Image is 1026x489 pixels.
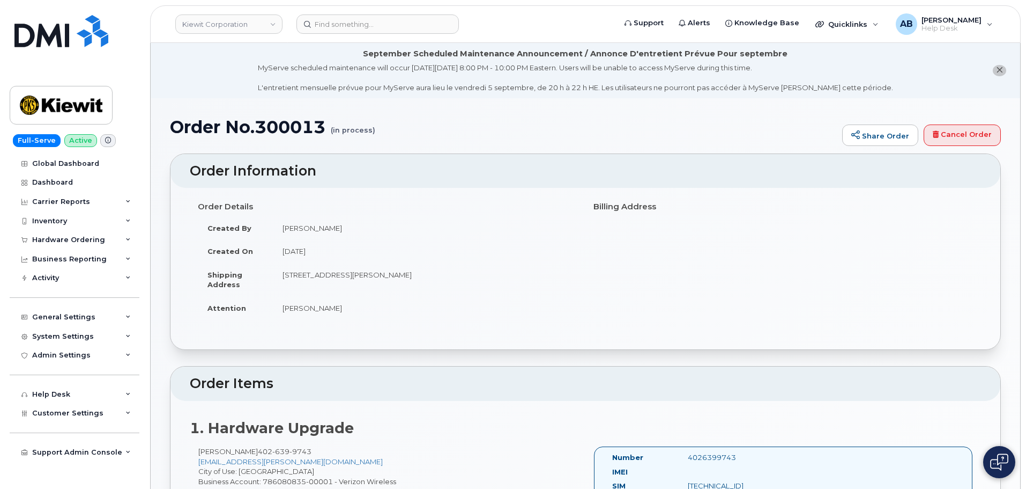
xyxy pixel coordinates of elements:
[207,271,242,289] strong: Shipping Address
[842,125,918,146] a: Share Order
[258,447,311,456] span: 402
[593,202,973,211] h4: Billing Address
[612,467,628,477] label: IMEI
[993,65,1006,76] button: close notification
[207,224,251,232] strong: Created By
[207,247,253,256] strong: Created On
[289,447,311,456] span: 9743
[273,296,577,320] td: [PERSON_NAME]
[170,118,837,136] h1: Order No.300013
[273,263,577,296] td: [STREET_ADDRESS][PERSON_NAME]
[198,457,383,466] a: [EMAIL_ADDRESS][PERSON_NAME][DOMAIN_NAME]
[680,452,786,463] div: 4026399743
[190,164,981,179] h2: Order Information
[198,202,577,211] h4: Order Details
[363,48,787,60] div: September Scheduled Maintenance Announcement / Annonce D'entretient Prévue Pour septembre
[258,63,893,93] div: MyServe scheduled maintenance will occur [DATE][DATE] 8:00 PM - 10:00 PM Eastern. Users will be u...
[331,118,375,134] small: (in process)
[272,447,289,456] span: 639
[273,239,577,263] td: [DATE]
[612,452,643,463] label: Number
[207,304,246,312] strong: Attention
[273,216,577,240] td: [PERSON_NAME]
[924,125,1001,146] a: Cancel Order
[190,419,354,437] strong: 1. Hardware Upgrade
[990,454,1008,471] img: Open chat
[190,376,981,391] h2: Order Items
